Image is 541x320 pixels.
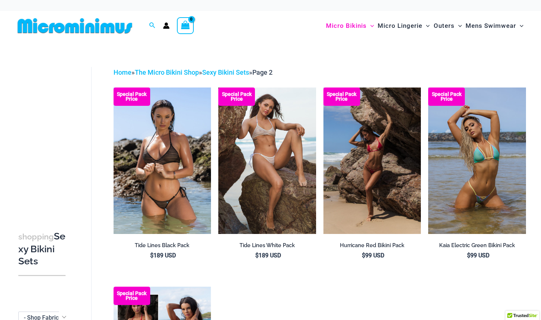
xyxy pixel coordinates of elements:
a: Account icon link [163,22,170,29]
span: Menu Toggle [367,16,374,35]
span: shopping [18,232,54,241]
b: Special Pack Price [114,291,150,301]
bdi: 99 USD [362,252,384,259]
a: Micro LingerieMenu ToggleMenu Toggle [376,15,431,37]
a: Tide Lines White 350 Halter Top 470 Thong 05 Tide Lines White 350 Halter Top 470 Thong 03Tide Lin... [218,88,316,234]
a: Micro BikinisMenu ToggleMenu Toggle [324,15,376,37]
span: Menu Toggle [516,16,523,35]
span: $ [150,252,153,259]
span: Menu Toggle [422,16,430,35]
bdi: 99 USD [467,252,489,259]
span: Page 2 [252,68,273,76]
bdi: 189 USD [255,252,281,259]
a: Tide Lines Black Pack [114,242,211,252]
nav: Site Navigation [323,14,526,38]
span: $ [255,252,259,259]
a: Home [114,68,131,76]
b: Special Pack Price [218,92,255,101]
b: Special Pack Price [323,92,360,101]
a: Sexy Bikini Sets [202,68,249,76]
img: Hurricane Red 3277 Tri Top 4277 Thong Bottom 05 [323,88,421,234]
span: Outers [434,16,455,35]
h2: Hurricane Red Bikini Pack [323,242,421,249]
span: Menu Toggle [455,16,462,35]
a: Tide Lines White Pack [218,242,316,252]
a: The Micro Bikini Shop [135,68,199,76]
span: Mens Swimwear [466,16,516,35]
h2: Kaia Electric Green Bikini Pack [428,242,526,249]
bdi: 189 USD [150,252,176,259]
span: Micro Bikinis [326,16,367,35]
b: Special Pack Price [114,92,150,101]
img: Kaia Electric Green 305 Top 445 Thong 04 [428,88,526,234]
a: Mens SwimwearMenu ToggleMenu Toggle [464,15,525,37]
img: MM SHOP LOGO FLAT [15,18,135,34]
img: Tide Lines White 350 Halter Top 470 Thong 05 [218,88,316,234]
iframe: TrustedSite Certified [18,61,84,208]
span: $ [467,252,470,259]
img: Tide Lines Black 350 Halter Top 470 Thong 04 [114,88,211,234]
h2: Tide Lines White Pack [218,242,316,249]
h2: Tide Lines Black Pack [114,242,211,249]
b: Special Pack Price [428,92,465,101]
span: $ [362,252,365,259]
span: » » » [114,68,273,76]
a: Hurricane Red Bikini Pack [323,242,421,252]
a: Tide Lines Black 350 Halter Top 470 Thong 04 Tide Lines Black 350 Halter Top 470 Thong 03Tide Lin... [114,88,211,234]
a: Kaia Electric Green 305 Top 445 Thong 04 Kaia Electric Green 305 Top 445 Thong 05Kaia Electric Gr... [428,88,526,234]
a: OutersMenu ToggleMenu Toggle [432,15,464,37]
span: Micro Lingerie [378,16,422,35]
a: Search icon link [149,21,156,30]
a: Hurricane Red 3277 Tri Top 4277 Thong Bottom 05 Hurricane Red 3277 Tri Top 4277 Thong Bottom 06Hu... [323,88,421,234]
a: View Shopping Cart, empty [177,17,194,34]
h3: Sexy Bikini Sets [18,230,66,268]
a: Kaia Electric Green Bikini Pack [428,242,526,252]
